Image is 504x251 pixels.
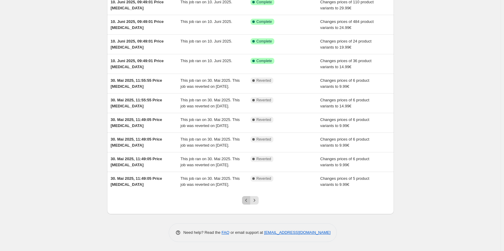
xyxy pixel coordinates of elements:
button: Previous [242,196,250,205]
span: or email support at [229,230,264,235]
button: Next [250,196,259,205]
span: This job ran on 30. Mai 2025. This job was reverted on [DATE]. [180,137,240,148]
span: Reverted [257,117,271,122]
span: 30. Mai 2025, 11:55:55 Price [MEDICAL_DATA] [111,78,162,89]
a: [EMAIL_ADDRESS][DOMAIN_NAME] [264,230,330,235]
span: Changes prices of 6 product variants to 9.99€ [320,157,369,167]
span: Reverted [257,176,271,181]
span: Reverted [257,98,271,103]
span: Complete [257,19,272,24]
span: This job ran on 30. Mai 2025. This job was reverted on [DATE]. [180,78,240,89]
span: This job ran on 30. Mai 2025. This job was reverted on [DATE]. [180,157,240,167]
span: 30. Mai 2025, 11:49:05 Price [MEDICAL_DATA] [111,176,162,187]
span: 30. Mai 2025, 11:49:05 Price [MEDICAL_DATA] [111,157,162,167]
span: Complete [257,59,272,63]
span: Changes prices of 6 product variants to 9.99€ [320,78,369,89]
span: 30. Mai 2025, 11:49:05 Price [MEDICAL_DATA] [111,117,162,128]
span: Reverted [257,137,271,142]
span: 30. Mai 2025, 11:55:55 Price [MEDICAL_DATA] [111,98,162,108]
span: This job ran on 10. Juni 2025. [180,59,232,63]
span: 10. Juni 2025, 09:49:01 Price [MEDICAL_DATA] [111,19,164,30]
span: 30. Mai 2025, 11:49:05 Price [MEDICAL_DATA] [111,137,162,148]
span: This job ran on 30. Mai 2025. This job was reverted on [DATE]. [180,176,240,187]
span: Changes prices of 484 product variants to 24.99€ [320,19,374,30]
span: This job ran on 10. Juni 2025. [180,39,232,43]
span: This job ran on 30. Mai 2025. This job was reverted on [DATE]. [180,98,240,108]
nav: Pagination [242,196,259,205]
span: This job ran on 30. Mai 2025. This job was reverted on [DATE]. [180,117,240,128]
span: Changes prices of 24 product variants to 19.99€ [320,39,372,49]
span: Reverted [257,157,271,161]
a: FAQ [222,230,229,235]
span: Changes prices of 6 product variants to 9.99€ [320,117,369,128]
span: 10. Juni 2025, 09:49:01 Price [MEDICAL_DATA] [111,59,164,69]
span: Reverted [257,78,271,83]
span: Complete [257,39,272,44]
span: Need help? Read the [183,230,222,235]
span: 10. Juni 2025, 09:49:01 Price [MEDICAL_DATA] [111,39,164,49]
span: This job ran on 10. Juni 2025. [180,19,232,24]
span: Changes prices of 6 product variants to 9.99€ [320,137,369,148]
span: Changes prices of 5 product variants to 9.99€ [320,176,369,187]
span: Changes prices of 6 product variants to 14.99€ [320,98,369,108]
span: Changes prices of 36 product variants to 14.99€ [320,59,372,69]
